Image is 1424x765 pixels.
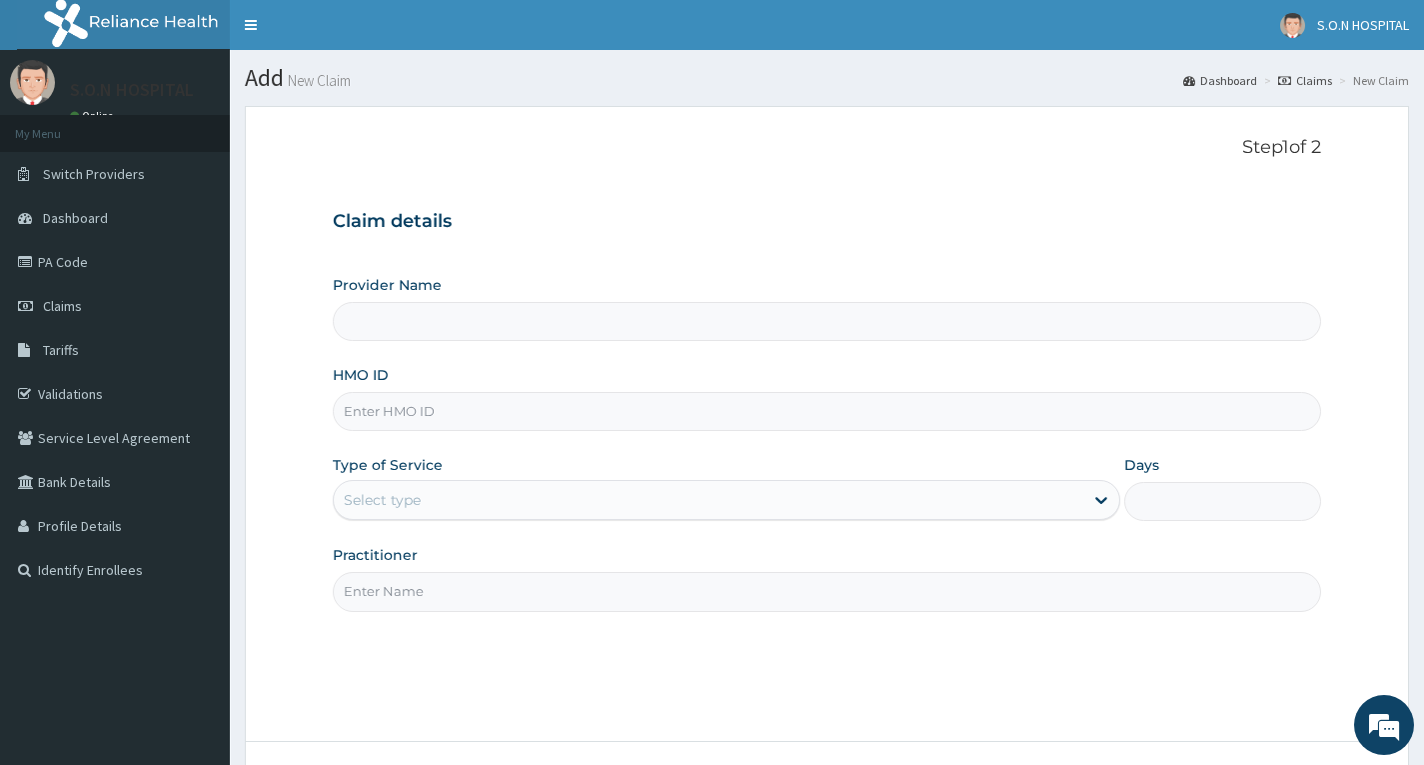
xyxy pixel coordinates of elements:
[284,73,351,88] small: New Claim
[1124,455,1159,475] label: Days
[333,545,418,565] label: Practitioner
[1334,72,1409,89] li: New Claim
[43,209,108,227] span: Dashboard
[333,365,389,385] label: HMO ID
[1278,72,1332,89] a: Claims
[245,65,1409,91] h1: Add
[43,341,79,359] span: Tariffs
[1280,13,1305,38] img: User Image
[344,490,421,510] div: Select type
[10,60,55,105] img: User Image
[333,572,1321,611] input: Enter Name
[333,455,443,475] label: Type of Service
[70,109,118,123] a: Online
[333,392,1321,431] input: Enter HMO ID
[43,165,145,183] span: Switch Providers
[1317,16,1409,34] span: S.O.N HOSPITAL
[1183,72,1257,89] a: Dashboard
[333,137,1321,159] p: Step 1 of 2
[70,81,194,99] p: S.O.N HOSPITAL
[43,297,82,315] span: Claims
[333,275,442,295] label: Provider Name
[333,211,1321,233] h3: Claim details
